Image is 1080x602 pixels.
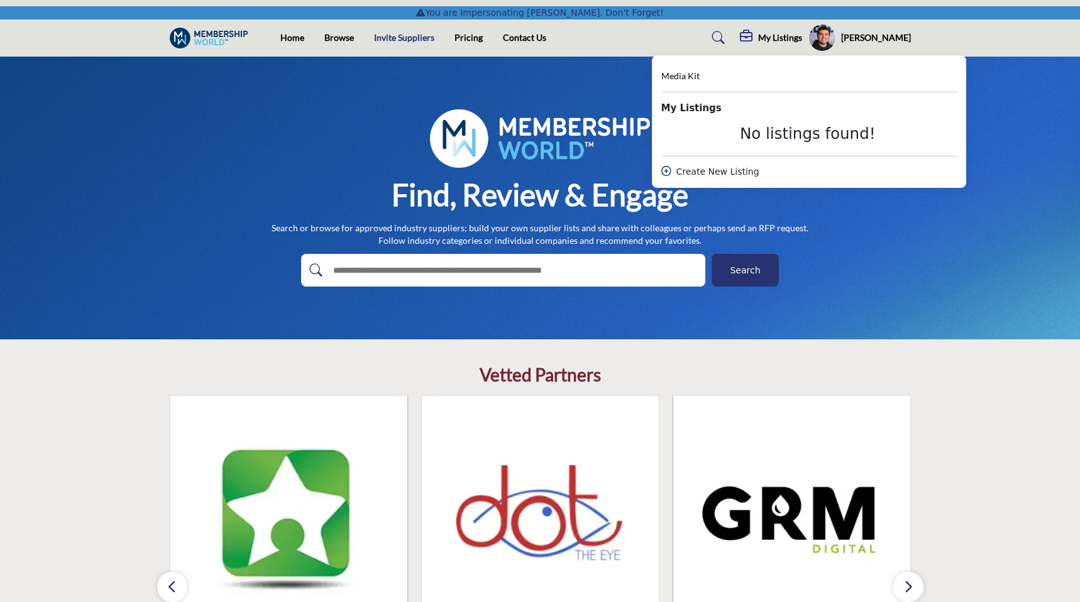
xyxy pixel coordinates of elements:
button: Show hide supplier dropdown [808,24,836,52]
a: Media Kit [661,69,700,84]
div: No listings found! [661,124,955,143]
a: Browse [324,32,354,43]
div: My Listings [740,30,802,45]
a: Pricing [455,32,483,43]
div: My Listings [652,55,966,188]
h5: [PERSON_NAME] [841,31,911,44]
h5: My Listings [758,32,802,43]
div: Create New Listing [661,165,957,178]
h1: Find, Review & Engage [392,175,688,214]
span: Search [730,264,760,277]
a: Home [280,32,304,43]
h2: Vetted Partners [480,364,601,386]
span: Media Kit [661,70,700,81]
img: Site Logo [170,28,255,48]
a: Invite Suppliers [374,32,434,43]
a: Search [700,28,733,48]
b: My Listings [661,101,722,116]
img: image [430,109,650,168]
a: Contact Us [503,32,546,43]
p: Search or browse for approved industry suppliers; build your own supplier lists and share with co... [272,222,808,246]
button: Search [712,254,779,287]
